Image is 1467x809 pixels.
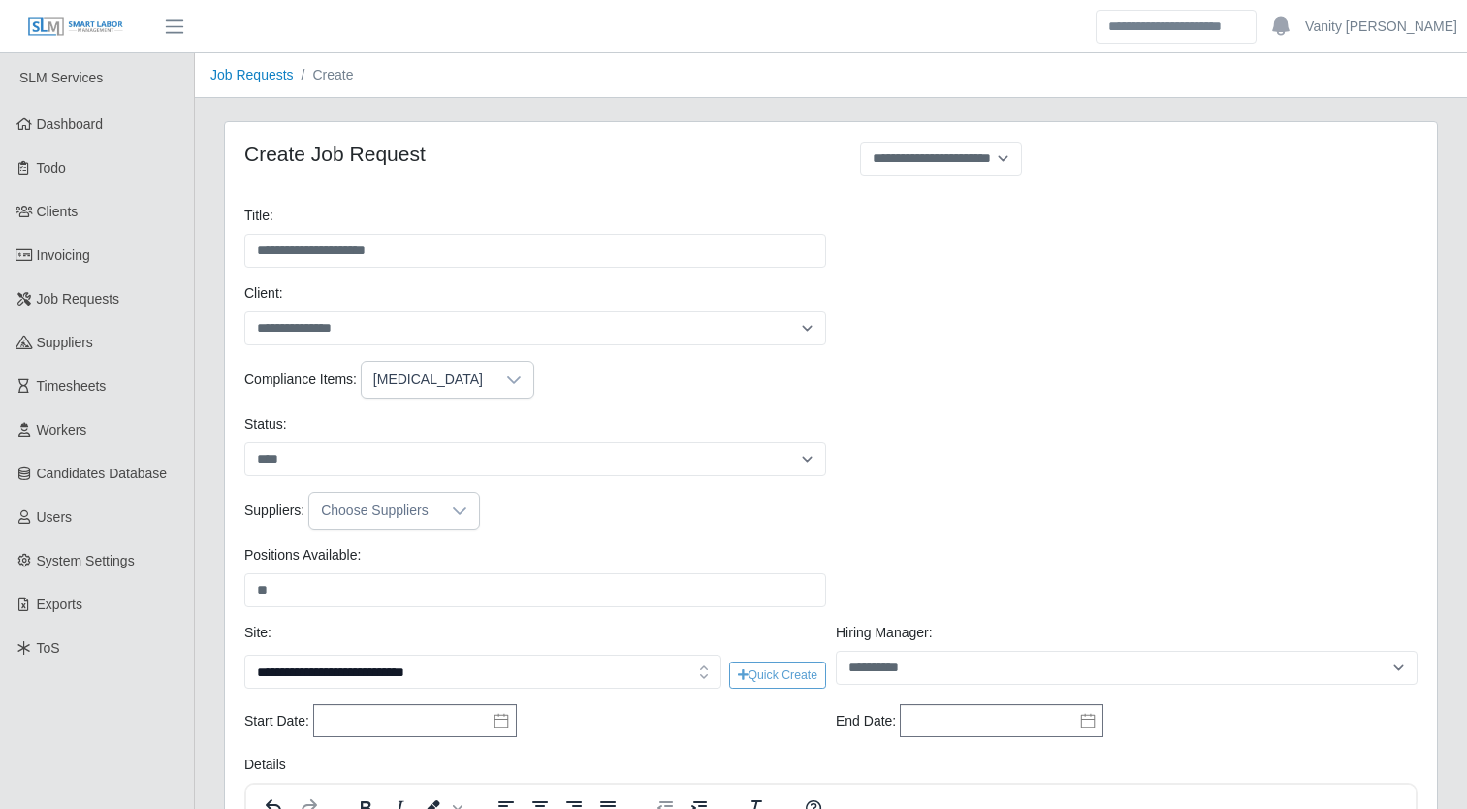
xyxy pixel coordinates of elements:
label: End Date: [836,711,896,731]
span: Clients [37,204,79,219]
label: Details [244,755,286,775]
span: Users [37,509,73,525]
label: Client: [244,283,283,304]
a: Vanity [PERSON_NAME] [1305,16,1457,37]
span: System Settings [37,553,135,568]
input: Search [1096,10,1257,44]
span: Job Requests [37,291,120,307]
span: Timesheets [37,378,107,394]
label: Suppliers: [244,501,304,521]
label: Compliance Items: [244,370,357,390]
label: Positions Available: [244,545,361,566]
div: [MEDICAL_DATA] [362,362,494,398]
span: Invoicing [37,247,90,263]
label: Title: [244,206,273,226]
span: Dashboard [37,116,104,132]
span: Workers [37,422,87,437]
button: Quick Create [729,662,826,689]
label: Site: [244,623,271,643]
span: Suppliers [37,335,93,350]
span: Exports [37,597,82,612]
span: SLM Services [19,70,103,85]
h4: Create Job Request [244,142,816,166]
label: Start Date: [244,711,309,731]
div: Choose Suppliers [309,493,440,529]
a: Job Requests [210,67,294,82]
span: Candidates Database [37,466,168,481]
label: Hiring Manager: [836,623,933,643]
li: Create [294,65,354,85]
span: Todo [37,160,66,176]
img: SLM Logo [27,16,124,38]
span: ToS [37,640,60,656]
label: Status: [244,414,287,435]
